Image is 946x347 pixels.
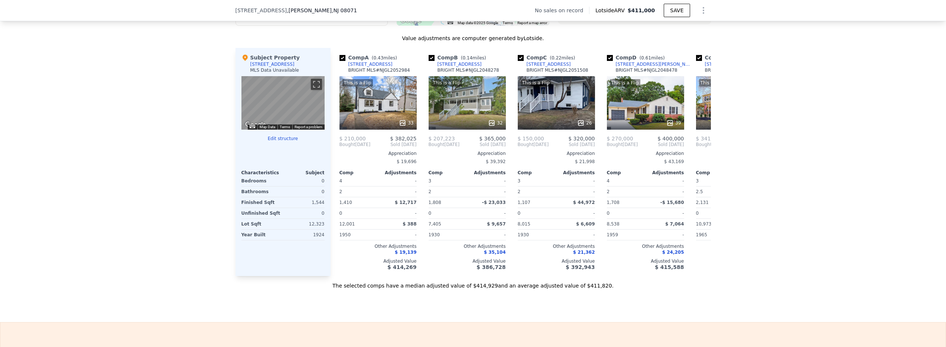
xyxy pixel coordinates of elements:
[397,159,416,164] span: $ 19,696
[637,55,668,61] span: ( miles)
[339,142,371,147] div: [DATE]
[664,4,690,17] button: SAVE
[429,243,506,249] div: Other Adjustments
[660,200,684,205] span: -$ 15,680
[641,55,651,61] span: 0.61
[429,136,455,142] span: $ 207,223
[285,230,325,240] div: 1924
[573,200,595,205] span: $ 44,972
[429,170,467,176] div: Comp
[339,243,417,249] div: Other Adjustments
[518,211,521,216] span: 0
[235,7,287,14] span: [STREET_ADDRESS]
[696,258,773,264] div: Adjusted Value
[339,221,355,227] span: 12,001
[469,187,506,197] div: -
[378,170,417,176] div: Adjustments
[607,61,693,67] a: [STREET_ADDRESS][PERSON_NAME]
[462,55,472,61] span: 0.14
[285,208,325,218] div: 0
[241,230,282,240] div: Year Built
[696,200,709,205] span: 2,131
[647,176,684,186] div: -
[241,76,325,130] div: Street View
[566,264,595,270] span: $ 392,943
[518,136,544,142] span: $ 150,000
[558,187,595,197] div: -
[705,67,767,73] div: BRIGHT MLS # NJGL2055320
[280,125,290,129] a: Terms (opens in new tab)
[250,125,255,128] button: Keyboard shortcuts
[576,221,595,227] span: $ 6,609
[518,150,595,156] div: Appreciation
[339,200,352,205] span: 1,410
[607,150,684,156] div: Appreciation
[607,243,684,249] div: Other Adjustments
[556,170,595,176] div: Adjustments
[243,120,268,130] a: Open this area in Google Maps (opens a new window)
[607,258,684,264] div: Adjusted Value
[607,211,610,216] span: 0
[655,264,684,270] span: $ 415,588
[285,197,325,208] div: 1,544
[484,250,506,255] span: $ 35,104
[285,187,325,197] div: 0
[575,159,595,164] span: $ 21,998
[664,159,684,164] span: $ 43,169
[250,67,299,73] div: MLS Data Unavailable
[477,264,505,270] span: $ 386,728
[547,55,578,61] span: ( miles)
[235,276,711,289] div: The selected comps have a median adjusted value of $414,929 and an average adjusted value of $411...
[527,61,571,67] div: [STREET_ADDRESS]
[696,243,773,249] div: Other Adjustments
[647,187,684,197] div: -
[699,79,729,87] div: This is a Flip
[607,230,644,240] div: 1959
[482,200,506,205] span: -$ 23,033
[260,124,275,130] button: Map Data
[458,21,498,25] span: Map data ©2025 Google
[595,7,627,14] span: Lotside ARV
[467,170,506,176] div: Adjustments
[503,21,513,25] a: Terms (opens in new tab)
[558,176,595,186] div: -
[243,120,268,130] img: Google
[241,176,282,186] div: Bedrooms
[348,67,410,73] div: BRIGHT MLS # NJGL2052984
[348,61,393,67] div: [STREET_ADDRESS]
[380,187,417,197] div: -
[374,55,384,61] span: 0.43
[696,3,711,18] button: Show Options
[607,187,644,197] div: 2
[250,61,295,67] div: [STREET_ADDRESS]
[696,142,712,147] span: Bought
[535,7,589,14] div: No sales on record
[285,219,325,229] div: 12,323
[696,142,727,147] div: [DATE]
[607,142,638,147] div: [DATE]
[518,178,521,184] span: 3
[241,170,283,176] div: Characteristics
[429,142,460,147] div: [DATE]
[486,159,505,164] span: $ 39,392
[518,200,530,205] span: 1,107
[705,61,749,67] div: [STREET_ADDRESS]
[339,61,393,67] a: [STREET_ADDRESS]
[380,230,417,240] div: -
[429,142,445,147] span: Bought
[696,54,756,61] div: Comp E
[696,211,699,216] span: 0
[429,178,432,184] span: 3
[616,67,677,73] div: BRIGHT MLS # NJGL2048478
[339,150,417,156] div: Appreciation
[558,208,595,218] div: -
[380,176,417,186] div: -
[568,136,595,142] span: $ 320,000
[429,221,441,227] span: 7,405
[241,197,282,208] div: Finished Sqft
[662,250,684,255] span: $ 24,205
[666,119,681,127] div: 39
[573,250,595,255] span: $ 21,362
[339,178,342,184] span: 4
[696,221,712,227] span: 10,973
